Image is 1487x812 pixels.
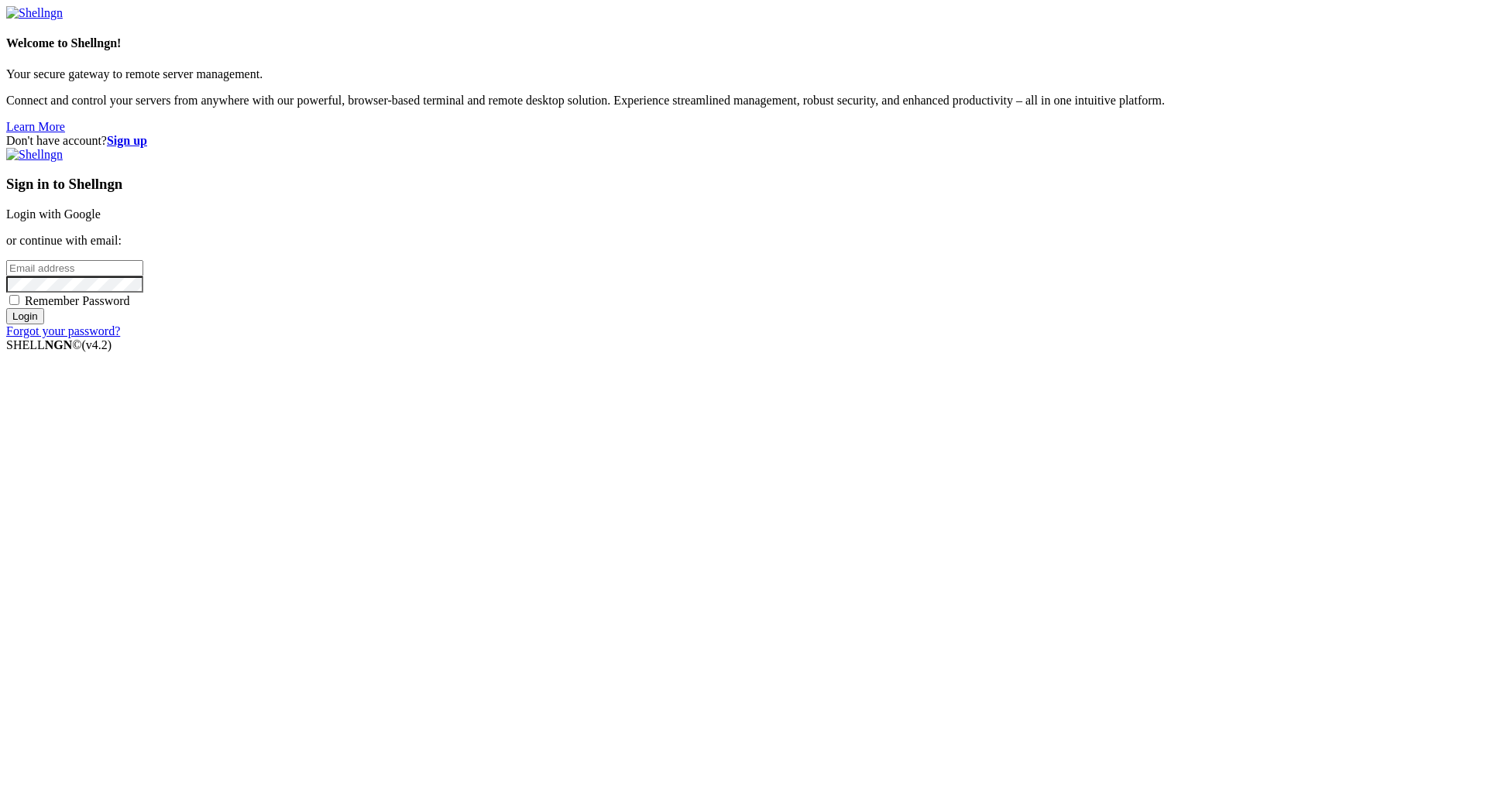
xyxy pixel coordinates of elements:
h3: Sign in to Shellngn [6,176,1481,193]
input: Remember Password [9,295,19,305]
span: 4.2.0 [82,338,112,351]
p: or continue with email: [6,234,1481,248]
span: SHELL © [6,338,112,351]
a: Sign up [107,134,147,147]
div: Don't have account? [6,134,1481,148]
input: Email address [6,260,143,276]
img: Shellngn [6,6,63,20]
h4: Welcome to Shellngn! [6,36,1481,50]
input: Login [6,308,44,324]
a: Learn More [6,120,65,133]
a: Login with Google [6,207,101,221]
p: Connect and control your servers from anywhere with our powerful, browser-based terminal and remo... [6,94,1481,108]
p: Your secure gateway to remote server management. [6,67,1481,81]
img: Shellngn [6,148,63,162]
b: NGN [45,338,73,351]
a: Forgot your password? [6,324,120,337]
span: Remember Password [25,294,130,307]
